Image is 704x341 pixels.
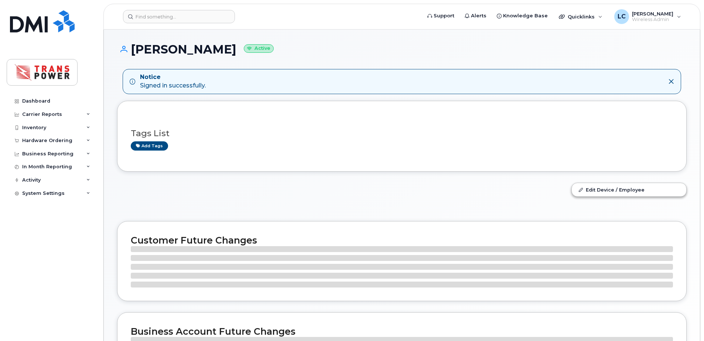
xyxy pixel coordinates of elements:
a: Add tags [131,141,168,151]
small: Active [244,44,274,53]
strong: Notice [140,73,206,82]
a: Edit Device / Employee [572,183,686,196]
h2: Business Account Future Changes [131,326,673,337]
h2: Customer Future Changes [131,235,673,246]
h1: [PERSON_NAME] [117,43,687,56]
h3: Tags List [131,129,673,138]
div: Signed in successfully. [140,73,206,90]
